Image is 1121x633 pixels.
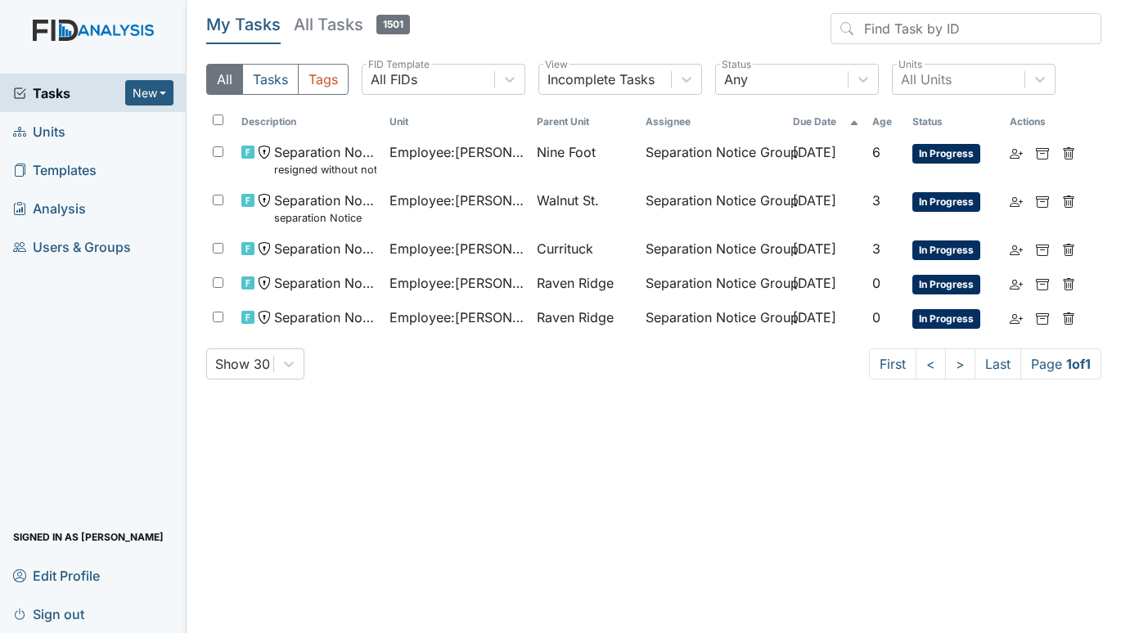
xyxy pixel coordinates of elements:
[125,80,174,105] button: New
[13,601,84,626] span: Sign out
[537,239,593,258] span: Currituck
[831,13,1101,44] input: Find Task by ID
[274,191,376,226] span: Separation Notice separation Notice
[235,108,382,136] th: Toggle SortBy
[389,308,524,327] span: Employee : [PERSON_NAME]
[13,234,131,259] span: Users & Groups
[13,119,65,144] span: Units
[975,348,1021,379] a: Last
[376,15,410,34] span: 1501
[537,142,596,162] span: Nine Foot
[274,239,376,258] span: Separation Notice
[13,83,125,103] a: Tasks
[294,13,410,36] h5: All Tasks
[639,108,786,136] th: Assignee
[206,64,349,95] div: Type filter
[793,309,836,325] span: [DATE]
[945,348,975,379] a: >
[872,240,880,257] span: 3
[912,240,980,260] span: In Progress
[786,108,866,136] th: Toggle SortBy
[213,114,223,125] input: Toggle All Rows Selected
[274,273,376,293] span: Separation Notice
[530,108,638,136] th: Toggle SortBy
[639,184,786,232] td: Separation Notice Group
[1062,308,1075,327] a: Delete
[793,192,836,209] span: [DATE]
[1003,108,1085,136] th: Actions
[206,64,243,95] button: All
[1062,191,1075,210] a: Delete
[298,64,349,95] button: Tags
[1062,142,1075,162] a: Delete
[206,13,281,36] h5: My Tasks
[13,524,164,550] span: Signed in as [PERSON_NAME]
[912,144,980,164] span: In Progress
[1062,273,1075,293] a: Delete
[13,195,86,221] span: Analysis
[537,191,599,210] span: Walnut St.
[389,191,524,210] span: Employee : [PERSON_NAME][GEOGRAPHIC_DATA]
[793,144,836,160] span: [DATE]
[639,267,786,301] td: Separation Notice Group
[547,70,655,89] div: Incomplete Tasks
[215,354,270,374] div: Show 30
[872,275,880,291] span: 0
[872,192,880,209] span: 3
[869,348,1101,379] nav: task-pagination
[912,275,980,294] span: In Progress
[866,108,905,136] th: Toggle SortBy
[639,232,786,267] td: Separation Notice Group
[274,308,376,327] span: Separation Notice
[1036,142,1049,162] a: Archive
[537,308,614,327] span: Raven Ridge
[274,162,376,177] small: resigned without notice
[274,210,376,226] small: separation Notice
[383,108,530,136] th: Toggle SortBy
[639,136,786,184] td: Separation Notice Group
[13,563,100,588] span: Edit Profile
[1036,308,1049,327] a: Archive
[906,108,1003,136] th: Toggle SortBy
[389,142,524,162] span: Employee : [PERSON_NAME]
[912,309,980,329] span: In Progress
[639,301,786,335] td: Separation Notice Group
[872,309,880,325] span: 0
[274,142,376,177] span: Separation Notice resigned without notice
[916,348,946,379] a: <
[1036,191,1049,210] a: Archive
[912,192,980,212] span: In Progress
[869,348,916,379] a: First
[537,273,614,293] span: Raven Ridge
[1020,348,1101,379] span: Page
[724,70,748,89] div: Any
[793,240,836,257] span: [DATE]
[1036,239,1049,258] a: Archive
[13,157,97,182] span: Templates
[1066,356,1091,372] strong: 1 of 1
[389,239,524,258] span: Employee : [PERSON_NAME]
[242,64,299,95] button: Tasks
[389,273,524,293] span: Employee : [PERSON_NAME]
[371,70,417,89] div: All FIDs
[1062,239,1075,258] a: Delete
[1036,273,1049,293] a: Archive
[793,275,836,291] span: [DATE]
[901,70,952,89] div: All Units
[872,144,880,160] span: 6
